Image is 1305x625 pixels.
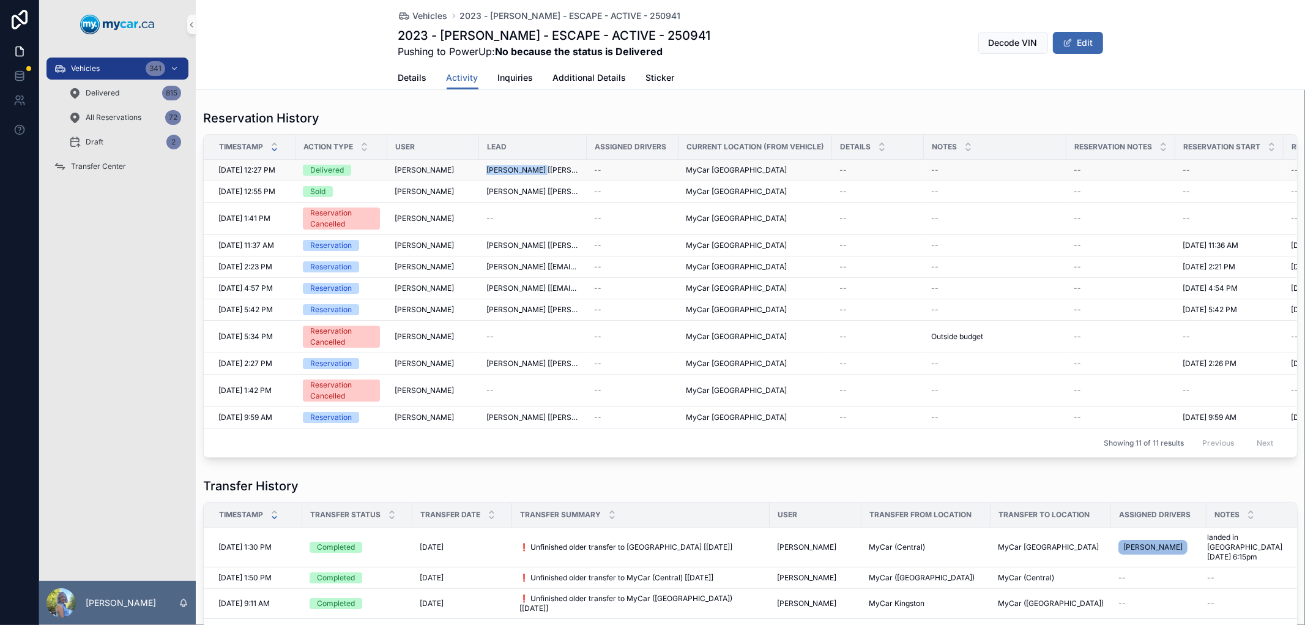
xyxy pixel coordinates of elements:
[218,386,272,395] span: [DATE] 1:42 PM
[1291,332,1298,342] span: --
[931,413,939,422] span: --
[1074,332,1081,342] span: --
[310,208,373,230] div: Reservation Cancelled
[203,110,319,127] h1: Reservation History
[310,261,352,272] div: Reservation
[595,142,666,152] span: Assigned Drivers
[447,67,478,90] a: Activity
[594,386,601,395] span: --
[395,386,454,395] span: [PERSON_NAME]
[218,359,272,369] span: [DATE] 2:27 PM
[1074,142,1152,152] span: Reservation Notes
[166,135,181,149] div: 2
[447,72,478,84] span: Activity
[839,214,847,223] span: --
[839,283,847,293] span: --
[395,187,454,196] span: [PERSON_NAME]
[486,359,579,369] span: [PERSON_NAME] [[PERSON_NAME][EMAIL_ADDRESS][DOMAIN_NAME]]
[486,332,494,342] span: --
[1118,599,1126,608] span: --
[218,241,274,250] span: [DATE] 11:37 AM
[1074,214,1081,223] span: --
[1074,283,1081,293] span: --
[519,542,732,552] span: ❗ Unfinished older transfer to [GEOGRAPHIC_DATA] [[DATE]]
[218,542,272,552] span: [DATE] 1:30 PM
[989,37,1038,49] span: Decode VIN
[1074,305,1081,315] span: --
[398,10,448,22] a: Vehicles
[420,573,444,583] span: [DATE]
[931,165,939,175] span: --
[1183,165,1190,175] span: --
[1207,573,1214,583] span: --
[1074,187,1081,196] span: --
[317,572,355,583] div: Completed
[594,187,601,196] span: --
[218,599,270,608] span: [DATE] 9:11 AM
[686,165,787,175] span: MyCar [GEOGRAPHIC_DATA]
[594,332,601,342] span: --
[686,262,787,272] span: MyCar [GEOGRAPHIC_DATA]
[998,510,1090,520] span: Transfer To Location
[219,142,263,152] span: Timestamp
[839,305,847,315] span: --
[839,187,847,196] span: --
[931,305,939,315] span: --
[686,305,787,315] span: MyCar [GEOGRAPHIC_DATA]
[931,283,939,293] span: --
[594,241,601,250] span: --
[1183,214,1190,223] span: --
[395,142,415,152] span: User
[931,214,939,223] span: --
[839,241,847,250] span: --
[778,510,797,520] span: User
[998,573,1054,583] span: MyCar (Central)
[869,510,972,520] span: Transfer From Location
[61,107,188,129] a: All Reservations72
[1053,32,1103,54] button: Edit
[460,10,681,22] span: 2023 - [PERSON_NAME] - ESCAPE - ACTIVE - 250941
[395,305,454,315] span: [PERSON_NAME]
[998,599,1104,608] span: MyCar ([GEOGRAPHIC_DATA])
[1183,241,1238,250] span: [DATE] 11:36 AM
[46,155,188,178] a: Transfer Center
[1074,413,1081,422] span: --
[310,412,352,423] div: Reservation
[869,542,925,552] span: MyCar (Central)
[218,165,275,175] span: [DATE] 12:27 PM
[395,413,454,422] span: [PERSON_NAME]
[61,82,188,104] a: Delivered815
[310,165,344,176] div: Delivered
[398,67,427,91] a: Details
[1183,142,1260,152] span: Reservation Start
[1291,214,1298,223] span: --
[594,214,601,223] span: --
[71,162,126,171] span: Transfer Center
[310,510,381,520] span: Transfer Status
[686,413,787,422] span: MyCar [GEOGRAPHIC_DATA]
[594,413,601,422] span: --
[310,358,352,369] div: Reservation
[162,86,181,100] div: 815
[686,142,824,152] span: Current Location (from Vehicle)
[486,165,579,175] span: [PERSON_NAME] [[PERSON_NAME][EMAIL_ADDRESS][PERSON_NAME][DOMAIN_NAME]]
[498,72,534,84] span: Inquiries
[310,240,352,251] div: Reservation
[869,573,975,583] span: MyCar ([GEOGRAPHIC_DATA])
[998,542,1099,552] span: MyCar [GEOGRAPHIC_DATA]
[1291,386,1298,395] span: --
[395,262,454,272] span: [PERSON_NAME]
[395,241,454,250] span: [PERSON_NAME]
[1291,187,1298,196] span: --
[218,573,272,583] span: [DATE] 1:50 PM
[594,283,601,293] span: --
[931,359,939,369] span: --
[218,283,273,293] span: [DATE] 4:57 PM
[1183,332,1190,342] span: --
[840,142,871,152] span: Details
[1074,386,1081,395] span: --
[1183,187,1190,196] span: --
[496,45,663,58] strong: No because the status is Delivered
[646,72,675,84] span: Sticker
[218,262,272,272] span: [DATE] 2:23 PM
